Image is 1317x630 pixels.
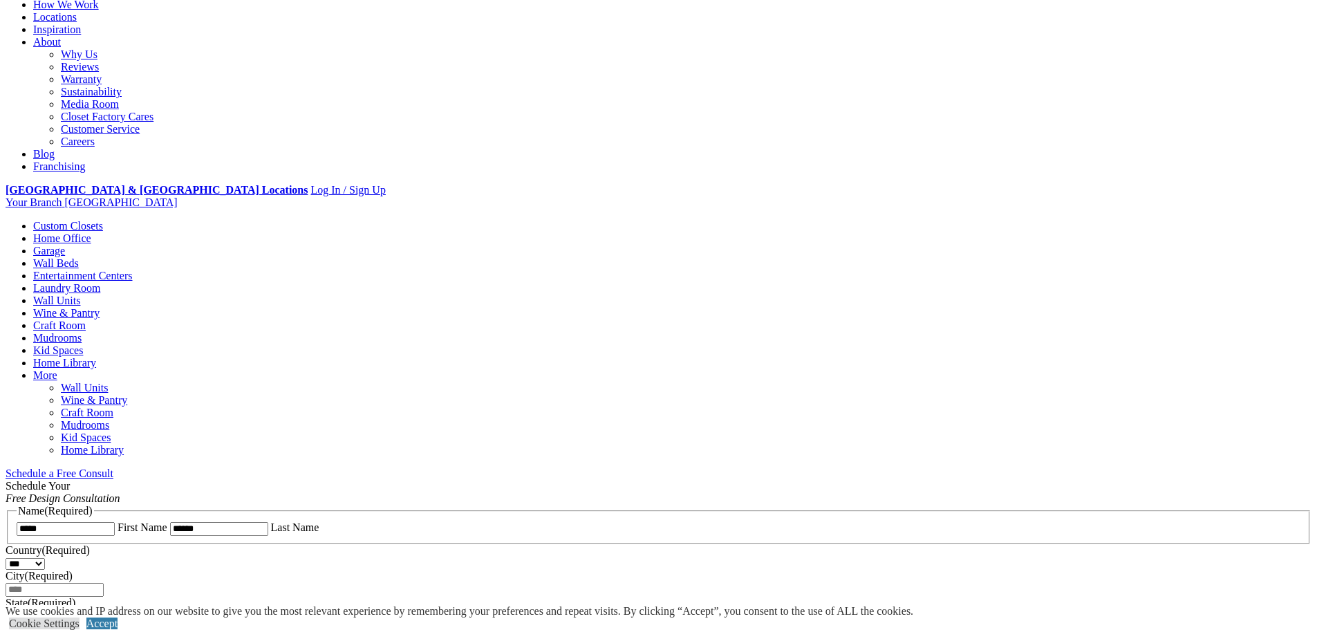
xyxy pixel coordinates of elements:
em: Free Design Consultation [6,492,120,504]
a: Media Room [61,98,119,110]
span: (Required) [25,570,73,582]
label: State [6,597,75,609]
legend: Name [17,505,94,517]
a: Warranty [61,73,102,85]
a: Customer Service [61,123,140,135]
span: (Required) [44,505,92,517]
a: Craft Room [33,319,86,331]
a: Locations [33,11,77,23]
label: Country [6,544,90,556]
a: Wall Beds [33,257,79,269]
a: Home Library [33,357,96,369]
a: Log In / Sign Up [310,184,385,196]
a: Custom Closets [33,220,103,232]
span: (Required) [28,597,75,609]
a: About [33,36,61,48]
a: Blog [33,148,55,160]
span: (Required) [41,544,89,556]
a: Reviews [61,61,99,73]
a: Accept [86,618,118,629]
a: Why Us [61,48,97,60]
a: Wine & Pantry [33,307,100,319]
a: Home Office [33,232,91,244]
div: We use cookies and IP address on our website to give you the most relevant experience by remember... [6,605,913,618]
a: Mudrooms [33,332,82,344]
label: First Name [118,521,167,533]
a: Kid Spaces [61,432,111,443]
a: Cookie Settings [9,618,80,629]
a: Wall Units [61,382,108,393]
a: Craft Room [61,407,113,418]
span: Schedule Your [6,480,120,504]
a: Careers [61,136,95,147]
span: [GEOGRAPHIC_DATA] [64,196,177,208]
a: Garage [33,245,65,257]
a: Sustainability [61,86,122,98]
label: City [6,570,73,582]
a: Inspiration [33,24,81,35]
a: Wine & Pantry [61,394,127,406]
a: Franchising [33,160,86,172]
a: Laundry Room [33,282,100,294]
a: Kid Spaces [33,344,83,356]
a: Schedule a Free Consult (opens a dropdown menu) [6,467,113,479]
a: [GEOGRAPHIC_DATA] & [GEOGRAPHIC_DATA] Locations [6,184,308,196]
a: More menu text will display only on big screen [33,369,57,381]
a: Your Branch [GEOGRAPHIC_DATA] [6,196,178,208]
a: Closet Factory Cares [61,111,153,122]
a: Entertainment Centers [33,270,133,281]
a: Mudrooms [61,419,109,431]
a: Home Library [61,444,124,456]
a: Wall Units [33,295,80,306]
label: Last Name [271,521,319,533]
span: Your Branch [6,196,62,208]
